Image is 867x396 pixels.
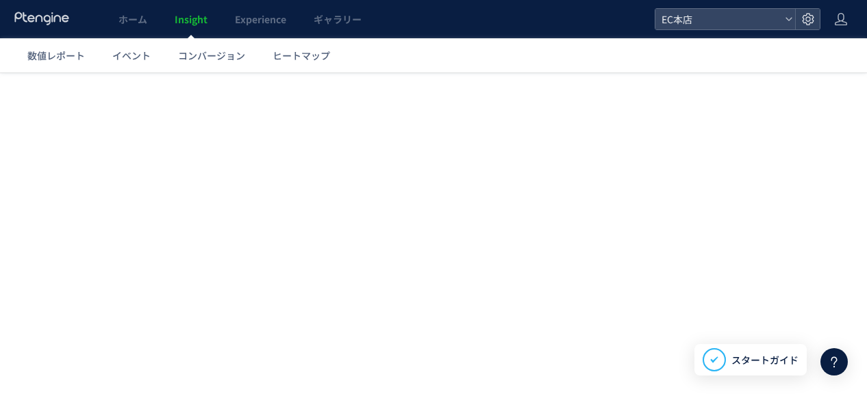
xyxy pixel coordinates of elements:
span: イベント [112,49,151,62]
span: EC本店 [657,9,779,29]
span: コンバージョン [178,49,245,62]
span: Insight [175,12,208,26]
span: ギャラリー [314,12,362,26]
span: ヒートマップ [273,49,330,62]
span: スタートガイド [731,353,799,367]
span: Experience [235,12,286,26]
span: ホーム [118,12,147,26]
span: 数値レポート [27,49,85,62]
